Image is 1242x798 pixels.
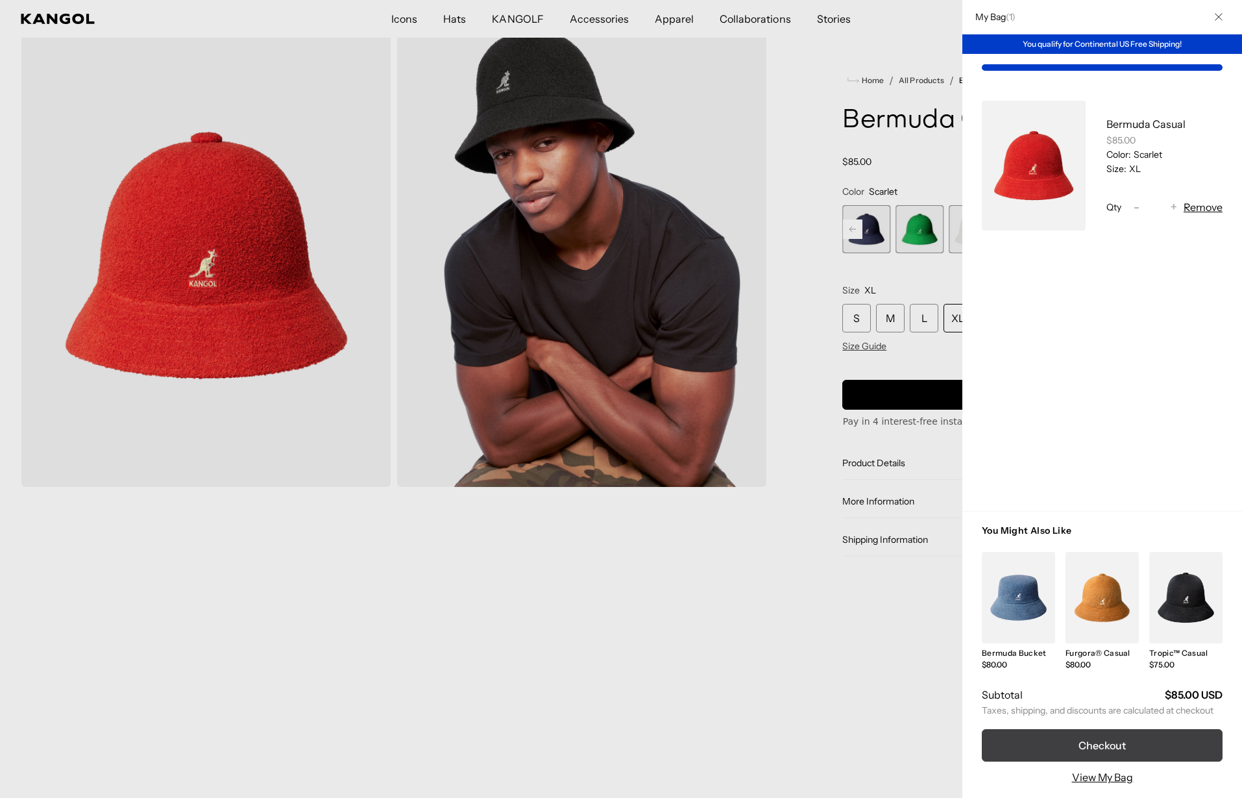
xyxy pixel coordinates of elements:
[982,729,1223,762] button: Checkout
[1131,149,1162,160] dd: Scarlet
[1065,660,1091,669] span: $80.00
[1149,648,1208,658] a: Tropic™ Casual
[982,648,1046,658] a: Bermuda Bucket
[1149,660,1175,669] span: $75.00
[1072,769,1133,785] a: View My Bag
[1126,199,1146,215] button: -
[1106,118,1186,131] a: Bermuda Casual
[1006,11,1016,23] span: ( )
[1134,199,1139,216] span: -
[982,660,1007,669] span: $80.00
[1184,199,1223,215] button: Remove Bermuda Casual - Scarlet / XL
[962,34,1242,54] div: You qualify for Continental US Free Shipping!
[1106,134,1223,146] div: $85.00
[982,688,1023,702] h2: Subtotal
[1065,648,1130,658] a: Furgora® Casual
[982,525,1223,552] h3: You Might Also Like
[1171,199,1177,216] span: +
[1164,199,1184,215] button: +
[1165,688,1223,701] strong: $85.00 USD
[969,11,1016,23] h2: My Bag
[982,704,1223,716] small: Taxes, shipping, and discounts are calculated at checkout
[1126,163,1141,175] dd: XL
[1146,199,1164,215] input: Quantity for Bermuda Casual
[1009,11,1012,23] span: 1
[1106,163,1126,175] dt: Size:
[1106,201,1121,213] span: Qty
[1106,149,1131,160] dt: Color:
